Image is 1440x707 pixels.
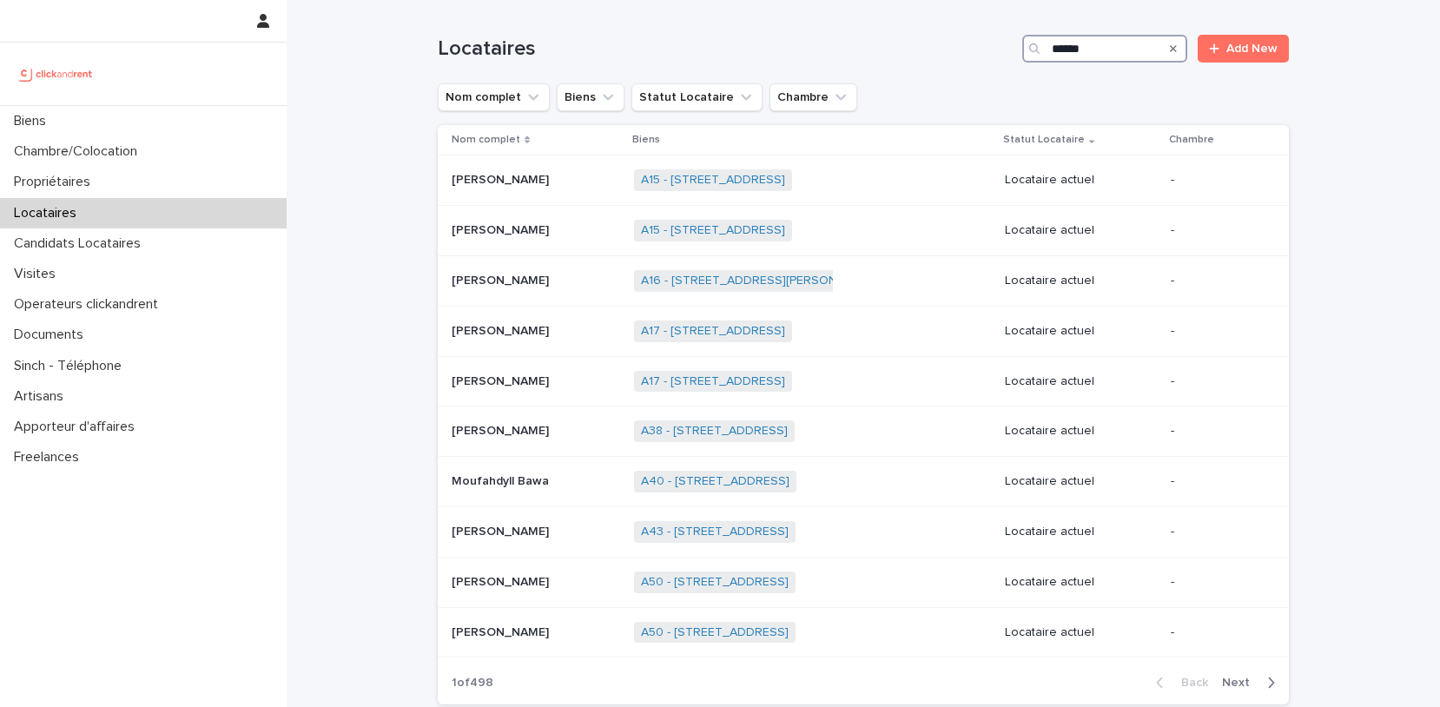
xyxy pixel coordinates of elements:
[438,206,1289,256] tr: [PERSON_NAME][PERSON_NAME] A15 - [STREET_ADDRESS] Locataire actuel-
[452,130,520,149] p: Nom complet
[7,388,77,405] p: Artisans
[7,174,104,190] p: Propriétaires
[438,457,1289,507] tr: Moufahdyll BawaMoufahdyll Bawa A40 - [STREET_ADDRESS] Locataire actuel-
[1005,324,1157,339] p: Locataire actuel
[641,575,789,590] a: A50 - [STREET_ADDRESS]
[452,320,552,339] p: [PERSON_NAME]
[452,270,552,288] p: [PERSON_NAME]
[7,205,90,221] p: Locataires
[1171,223,1261,238] p: -
[1005,374,1157,389] p: Locataire actuel
[438,662,507,704] p: 1 of 498
[7,327,97,343] p: Documents
[438,557,1289,607] tr: [PERSON_NAME][PERSON_NAME] A50 - [STREET_ADDRESS] Locataire actuel-
[438,306,1289,356] tr: [PERSON_NAME][PERSON_NAME] A17 - [STREET_ADDRESS] Locataire actuel-
[438,607,1289,657] tr: [PERSON_NAME][PERSON_NAME] A50 - [STREET_ADDRESS] Locataire actuel-
[452,420,552,439] p: [PERSON_NAME]
[1022,35,1187,63] input: Search
[1171,525,1261,539] p: -
[1005,575,1157,590] p: Locataire actuel
[438,406,1289,457] tr: [PERSON_NAME][PERSON_NAME] A38 - [STREET_ADDRESS] Locataire actuel-
[1171,324,1261,339] p: -
[631,83,763,111] button: Statut Locataire
[1005,274,1157,288] p: Locataire actuel
[1171,424,1261,439] p: -
[452,521,552,539] p: [PERSON_NAME]
[438,155,1289,206] tr: [PERSON_NAME][PERSON_NAME] A15 - [STREET_ADDRESS] Locataire actuel-
[1171,625,1261,640] p: -
[452,572,552,590] p: [PERSON_NAME]
[641,223,785,238] a: A15 - [STREET_ADDRESS]
[7,296,172,313] p: Operateurs clickandrent
[1171,374,1261,389] p: -
[438,356,1289,406] tr: [PERSON_NAME][PERSON_NAME] A17 - [STREET_ADDRESS] Locataire actuel-
[1171,575,1261,590] p: -
[1171,274,1261,288] p: -
[7,449,93,466] p: Freelances
[1169,130,1214,149] p: Chambre
[7,143,151,160] p: Chambre/Colocation
[7,358,135,374] p: Sinch - Téléphone
[1171,173,1261,188] p: -
[438,506,1289,557] tr: [PERSON_NAME][PERSON_NAME] A43 - [STREET_ADDRESS] Locataire actuel-
[632,130,660,149] p: Biens
[1005,173,1157,188] p: Locataire actuel
[641,525,789,539] a: A43 - [STREET_ADDRESS]
[1005,525,1157,539] p: Locataire actuel
[557,83,624,111] button: Biens
[641,424,788,439] a: A38 - [STREET_ADDRESS]
[7,113,60,129] p: Biens
[1142,675,1215,690] button: Back
[1003,130,1085,149] p: Statut Locataire
[7,235,155,252] p: Candidats Locataires
[452,220,552,238] p: [PERSON_NAME]
[1226,43,1278,55] span: Add New
[438,36,1015,62] h1: Locataires
[770,83,857,111] button: Chambre
[452,169,552,188] p: [PERSON_NAME]
[641,374,785,389] a: A17 - [STREET_ADDRESS]
[641,625,789,640] a: A50 - [STREET_ADDRESS]
[452,622,552,640] p: [PERSON_NAME]
[452,471,552,489] p: Moufahdyll Bawa
[641,173,785,188] a: A15 - [STREET_ADDRESS]
[452,371,552,389] p: [PERSON_NAME]
[1198,35,1289,63] a: Add New
[1005,474,1157,489] p: Locataire actuel
[438,255,1289,306] tr: [PERSON_NAME][PERSON_NAME] A16 - [STREET_ADDRESS][PERSON_NAME] Locataire actuel-
[641,324,785,339] a: A17 - [STREET_ADDRESS]
[1222,677,1260,689] span: Next
[641,474,789,489] a: A40 - [STREET_ADDRESS]
[14,56,98,91] img: UCB0brd3T0yccxBKYDjQ
[1171,677,1208,689] span: Back
[1171,474,1261,489] p: -
[438,83,550,111] button: Nom complet
[1005,625,1157,640] p: Locataire actuel
[1005,223,1157,238] p: Locataire actuel
[7,419,149,435] p: Apporteur d'affaires
[7,266,69,282] p: Visites
[641,274,881,288] a: A16 - [STREET_ADDRESS][PERSON_NAME]
[1005,424,1157,439] p: Locataire actuel
[1215,675,1289,690] button: Next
